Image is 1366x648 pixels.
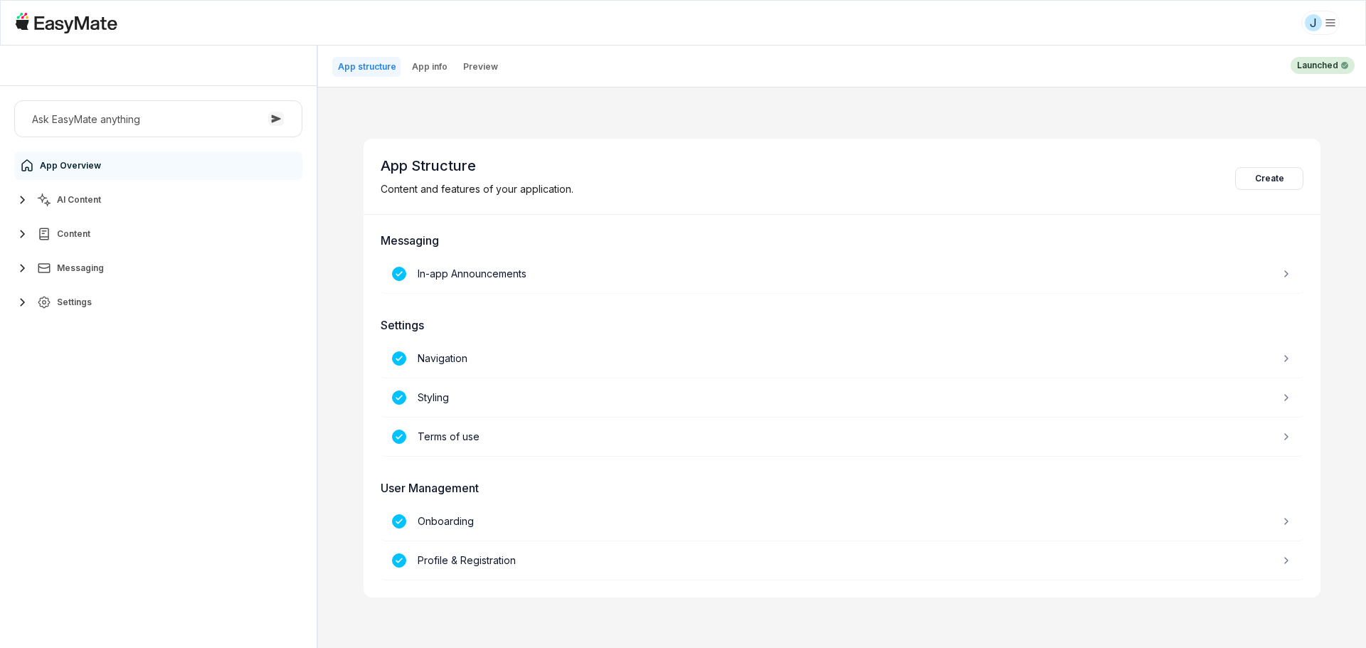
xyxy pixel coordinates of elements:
[381,255,1303,294] a: In-app Announcements
[418,553,516,568] p: Profile & Registration
[381,479,1303,496] h3: User Management
[463,61,498,73] p: Preview
[381,181,573,197] p: Content and features of your application.
[57,262,104,274] span: Messaging
[14,288,302,317] button: Settings
[1297,59,1338,72] p: Launched
[418,429,480,445] p: Terms of use
[14,220,302,248] button: Content
[381,156,573,176] p: App Structure
[418,266,526,282] p: In-app Announcements
[14,100,302,137] button: Ask EasyMate anything
[381,418,1303,457] a: Terms of use
[381,378,1303,418] a: Styling
[381,232,1303,249] h3: Messaging
[14,186,302,214] button: AI Content
[418,390,449,405] p: Styling
[40,160,101,171] span: App Overview
[57,194,101,206] span: AI Content
[14,152,302,180] a: App Overview
[381,541,1303,580] a: Profile & Registration
[381,502,1303,541] a: Onboarding
[1235,167,1303,190] button: Create
[412,61,448,73] p: App info
[418,351,467,366] p: Navigation
[418,514,474,529] p: Onboarding
[57,228,90,240] span: Content
[14,254,302,282] button: Messaging
[381,317,1303,334] h3: Settings
[338,61,396,73] p: App structure
[57,297,92,308] span: Settings
[1305,14,1322,31] div: J
[381,339,1303,378] a: Navigation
